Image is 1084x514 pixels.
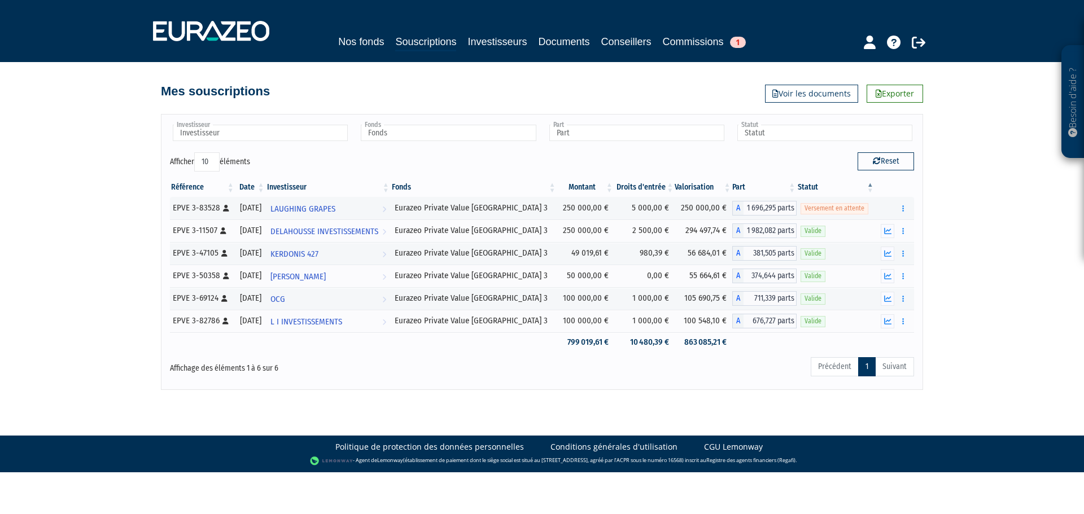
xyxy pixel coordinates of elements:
img: logo-lemonway.png [310,455,353,467]
div: [DATE] [239,315,262,327]
h4: Mes souscriptions [161,85,270,98]
td: 100 548,10 € [675,310,732,332]
td: 100 000,00 € [557,287,614,310]
a: 1 [858,357,876,376]
div: Eurazeo Private Value [GEOGRAPHIC_DATA] 3 [395,270,553,282]
i: [Français] Personne physique [221,250,228,257]
div: [DATE] [239,247,262,259]
a: Commissions1 [663,34,746,50]
a: Investisseurs [467,34,527,50]
span: 711,339 parts [744,291,797,306]
span: A [732,314,744,328]
i: Voir l'investisseur [382,199,386,219]
div: [DATE] [239,225,262,236]
td: 55 664,61 € [675,265,732,287]
i: Voir l'investisseur [382,221,386,242]
td: 0,00 € [614,265,675,287]
span: A [732,201,744,216]
td: 294 497,74 € [675,219,732,242]
i: [Français] Personne physique [220,227,226,234]
th: Date: activer pour trier la colonne par ordre croissant [235,178,266,197]
span: 381,505 parts [744,246,797,261]
span: LAUGHING GRAPES [270,199,335,219]
a: KERDONIS 427 [266,242,391,265]
div: [DATE] [239,202,262,214]
i: [Français] Personne physique [222,318,229,324]
th: Valorisation: activer pour trier la colonne par ordre croissant [675,178,732,197]
span: Versement en attente [801,203,868,214]
span: DELAHOUSSE INVESTISSEMENTS [270,221,378,242]
span: A [732,246,744,261]
i: [Français] Personne physique [221,295,228,302]
span: 374,644 parts [744,269,797,283]
a: Voir les documents [765,85,858,103]
select: Afficheréléments [194,152,220,172]
td: 10 480,39 € [614,332,675,352]
div: A - Eurazeo Private Value Europe 3 [732,201,797,216]
span: Valide [801,248,825,259]
div: Affichage des éléments 1 à 6 sur 6 [170,356,470,374]
i: Voir l'investisseur [382,289,386,310]
span: 1 [730,37,746,48]
div: Eurazeo Private Value [GEOGRAPHIC_DATA] 3 [395,202,553,214]
span: A [732,223,744,238]
td: 105 690,75 € [675,287,732,310]
div: A - Eurazeo Private Value Europe 3 [732,246,797,261]
td: 100 000,00 € [557,310,614,332]
button: Reset [858,152,914,170]
img: 1732889491-logotype_eurazeo_blanc_rvb.png [153,21,269,41]
p: Besoin d'aide ? [1066,51,1079,153]
span: KERDONIS 427 [270,244,318,265]
a: OCG [266,287,391,310]
th: Investisseur: activer pour trier la colonne par ordre croissant [266,178,391,197]
i: [Français] Personne physique [223,273,229,279]
span: 1 696,295 parts [744,201,797,216]
i: Voir l'investisseur [382,311,386,332]
span: 1 982,082 parts [744,223,797,238]
td: 250 000,00 € [557,197,614,219]
i: [Français] Personne physique [223,205,229,212]
span: Valide [801,226,825,236]
a: Souscriptions [395,34,456,51]
div: [DATE] [239,292,262,304]
a: Politique de protection des données personnelles [335,441,524,453]
th: Statut : activer pour trier la colonne par ordre d&eacute;croissant [797,178,875,197]
a: LAUGHING GRAPES [266,197,391,219]
a: [PERSON_NAME] [266,265,391,287]
td: 49 019,61 € [557,242,614,265]
td: 250 000,00 € [557,219,614,242]
td: 980,39 € [614,242,675,265]
div: EPVE 3-50358 [173,270,231,282]
td: 5 000,00 € [614,197,675,219]
th: Fonds: activer pour trier la colonne par ordre croissant [391,178,557,197]
td: 863 085,21 € [675,332,732,352]
td: 250 000,00 € [675,197,732,219]
a: DELAHOUSSE INVESTISSEMENTS [266,219,391,242]
div: EPVE 3-47105 [173,247,231,259]
th: Droits d'entrée: activer pour trier la colonne par ordre croissant [614,178,675,197]
span: [PERSON_NAME] [270,266,326,287]
div: EPVE 3-83528 [173,202,231,214]
div: Eurazeo Private Value [GEOGRAPHIC_DATA] 3 [395,225,553,236]
div: EPVE 3-82786 [173,315,231,327]
div: Eurazeo Private Value [GEOGRAPHIC_DATA] 3 [395,292,553,304]
td: 50 000,00 € [557,265,614,287]
div: A - Eurazeo Private Value Europe 3 [732,291,797,306]
td: 1 000,00 € [614,310,675,332]
span: L I INVESTISSEMENTS [270,311,342,332]
th: Part: activer pour trier la colonne par ordre croissant [732,178,797,197]
span: 676,727 parts [744,314,797,328]
td: 1 000,00 € [614,287,675,310]
div: A - Eurazeo Private Value Europe 3 [732,269,797,283]
div: - Agent de (établissement de paiement dont le siège social est situé au [STREET_ADDRESS], agréé p... [11,455,1073,467]
div: A - Eurazeo Private Value Europe 3 [732,314,797,328]
div: [DATE] [239,270,262,282]
div: EPVE 3-69124 [173,292,231,304]
a: L I INVESTISSEMENTS [266,310,391,332]
div: A - Eurazeo Private Value Europe 3 [732,223,797,238]
span: OCG [270,289,285,310]
a: Exporter [867,85,923,103]
td: 2 500,00 € [614,219,675,242]
span: A [732,291,744,306]
i: Voir l'investisseur [382,266,386,287]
